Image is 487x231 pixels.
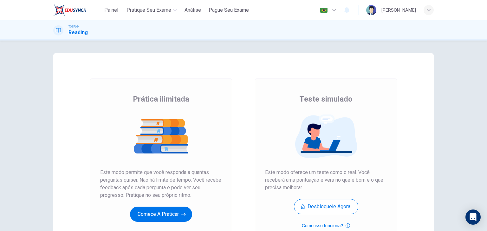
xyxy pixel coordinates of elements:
[182,4,204,16] button: Análise
[381,6,416,14] div: [PERSON_NAME]
[465,209,481,225] div: Open Intercom Messenger
[104,6,118,14] span: Painel
[100,169,222,199] span: Este modo permite que você responda a quantas perguntas quiser. Não há limite de tempo. Você rece...
[133,94,189,104] span: Prática ilimitada
[302,222,350,229] button: Como isso funciona?
[130,207,192,222] button: Comece a praticar
[53,4,101,16] a: EduSynch logo
[320,8,328,13] img: pt
[127,6,171,14] span: Pratique seu exame
[265,169,387,191] span: Este modo oferece um teste como o real. Você receberá uma pontuação e verá no que é bom e o que p...
[101,4,121,16] button: Painel
[299,94,353,104] span: Teste simulado
[53,4,87,16] img: EduSynch logo
[294,199,358,214] button: Desbloqueie agora
[185,6,201,14] span: Análise
[124,4,179,16] button: Pratique seu exame
[68,24,79,29] span: TOEFL®
[209,6,249,14] span: Pague Seu Exame
[206,4,251,16] button: Pague Seu Exame
[366,5,376,15] img: Profile picture
[68,29,88,36] h1: Reading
